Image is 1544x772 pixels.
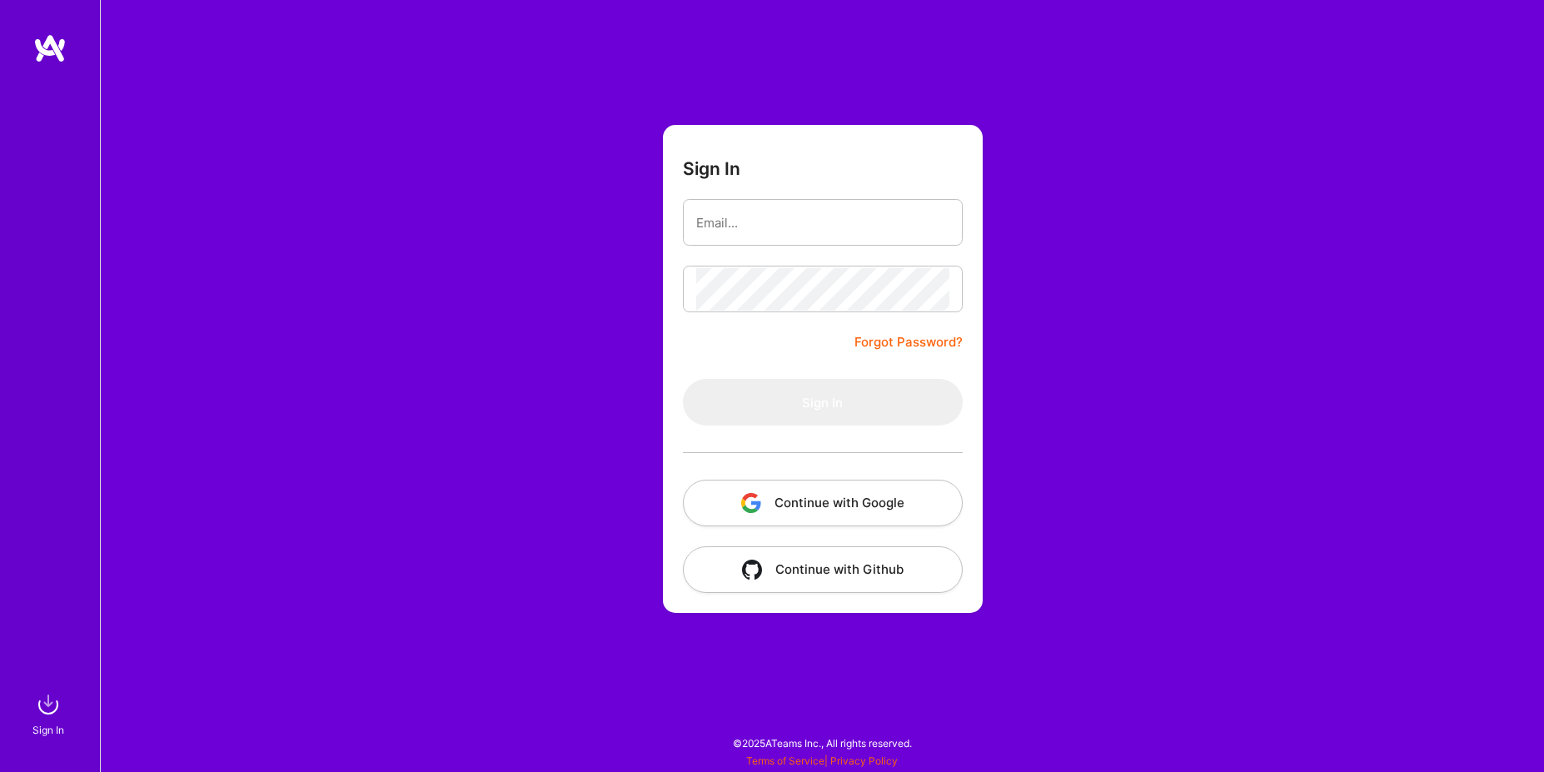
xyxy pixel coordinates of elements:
[741,493,761,513] img: icon
[854,332,963,352] a: Forgot Password?
[33,33,67,63] img: logo
[696,202,949,244] input: Email...
[683,158,740,179] h3: Sign In
[683,379,963,426] button: Sign In
[35,688,65,739] a: sign inSign In
[32,688,65,721] img: sign in
[683,546,963,593] button: Continue with Github
[830,755,898,767] a: Privacy Policy
[683,480,963,526] button: Continue with Google
[32,721,64,739] div: Sign In
[100,722,1544,764] div: © 2025 ATeams Inc., All rights reserved.
[746,755,898,767] span: |
[746,755,824,767] a: Terms of Service
[742,560,762,580] img: icon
